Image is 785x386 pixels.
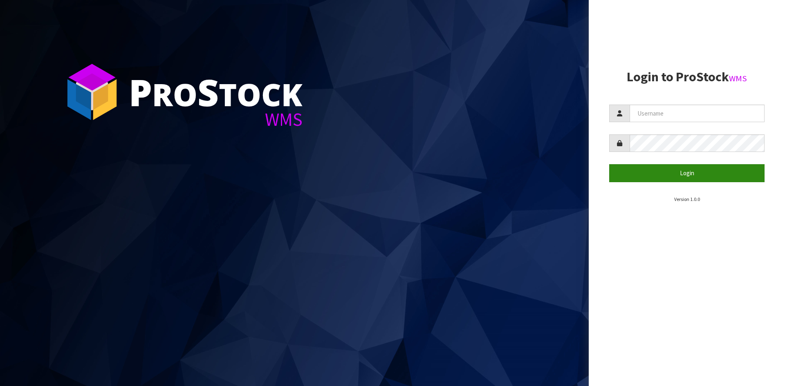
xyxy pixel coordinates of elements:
[729,73,747,84] small: WMS
[129,110,303,129] div: WMS
[61,61,123,123] img: ProStock Cube
[609,70,765,84] h2: Login to ProStock
[630,105,765,122] input: Username
[674,196,700,202] small: Version 1.0.0
[129,67,152,117] span: P
[197,67,219,117] span: S
[609,164,765,182] button: Login
[129,74,303,110] div: ro tock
